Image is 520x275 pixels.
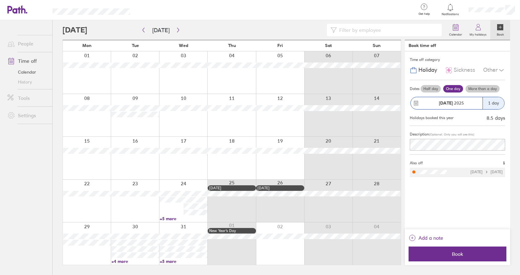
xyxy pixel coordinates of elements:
[2,109,52,122] a: Settings
[445,31,466,37] label: Calendar
[410,132,429,136] span: Description
[132,43,139,48] span: Tue
[228,43,236,48] span: Thu
[503,161,505,165] span: 1
[373,43,381,48] span: Sun
[421,85,441,92] label: Half day
[439,101,464,105] span: 2025
[414,12,434,16] span: Get help
[2,92,52,104] a: Tools
[258,186,303,190] div: [DATE]
[410,55,505,64] div: Time off category
[277,43,283,48] span: Fri
[466,85,500,92] label: More than a day
[445,20,466,40] a: Calendar
[454,67,475,73] span: Sickness
[440,12,461,16] span: Notifications
[413,251,502,257] span: Book
[439,100,453,106] strong: [DATE]
[418,233,443,243] span: Add a note
[483,64,505,76] div: Other
[443,85,463,92] label: One day
[466,31,490,37] label: My holidays
[410,161,423,165] span: Also off
[466,20,490,40] a: My holidays
[2,55,52,67] a: Time off
[490,20,510,40] a: Book
[493,31,508,37] label: Book
[325,43,332,48] span: Sat
[483,97,504,109] div: 1 day
[160,259,207,264] a: +5 more
[111,259,159,264] a: +4 more
[409,247,506,261] button: Book
[429,132,474,136] span: (Optional. Only you will see this)
[409,233,443,243] button: Add a note
[209,186,254,190] div: [DATE]
[2,67,52,77] a: Calendar
[487,115,505,121] div: 8.5 days
[160,216,207,221] a: +5 more
[209,229,254,233] div: New Year’s Day
[410,116,454,120] div: Holidays booked this year
[2,77,52,87] a: History
[418,67,437,73] span: Holiday
[82,43,92,48] span: Mon
[410,94,505,113] button: [DATE] 20251 day
[470,170,503,174] div: [DATE] [DATE]
[410,87,419,91] span: Dates
[440,3,461,16] a: Notifications
[337,24,438,36] input: Filter by employee
[2,37,52,50] a: People
[409,43,436,48] div: Book time off
[179,43,188,48] span: Wed
[147,25,175,35] button: [DATE]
